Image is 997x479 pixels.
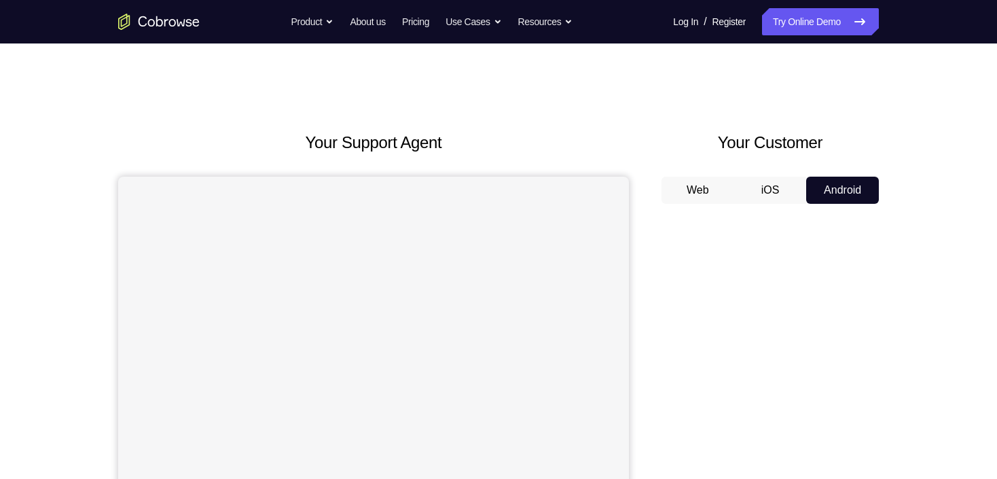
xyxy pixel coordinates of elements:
a: Try Online Demo [762,8,879,35]
h2: Your Support Agent [118,130,629,155]
h2: Your Customer [661,130,879,155]
a: About us [350,8,385,35]
a: Pricing [402,8,429,35]
button: iOS [734,177,807,204]
button: Web [661,177,734,204]
button: Use Cases [446,8,501,35]
a: Log In [673,8,698,35]
a: Register [712,8,746,35]
button: Android [806,177,879,204]
button: Resources [518,8,573,35]
a: Go to the home page [118,14,200,30]
span: / [704,14,706,30]
button: Product [291,8,334,35]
